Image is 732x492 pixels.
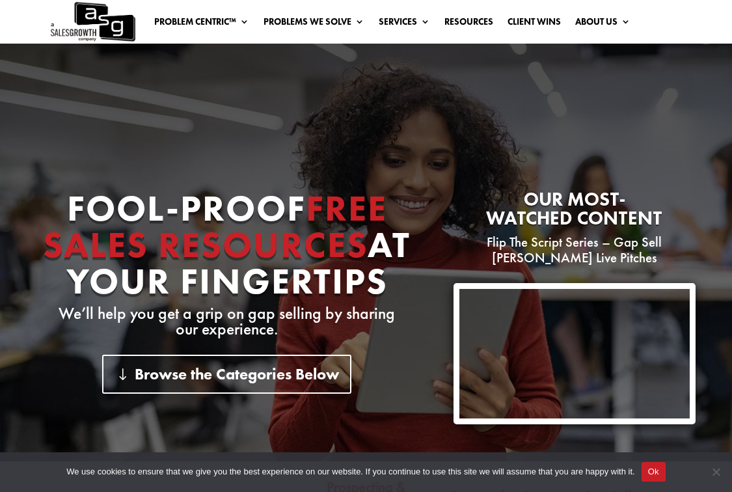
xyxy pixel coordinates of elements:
[379,17,430,31] a: Services
[642,462,666,482] button: Ok
[102,355,351,393] a: Browse the Categories Below
[36,306,417,337] p: We’ll help you get a grip on gap selling by sharing our experience.
[444,17,493,31] a: Resources
[154,17,249,31] a: Problem Centric™
[454,190,696,234] h2: Our most-watched content
[709,465,722,478] span: No
[454,234,696,266] p: Flip The Script Series – Gap Sell [PERSON_NAME] Live Pitches
[508,17,561,31] a: Client Wins
[43,185,387,268] span: Free Sales Resources
[36,190,417,306] h1: Fool-proof At Your Fingertips
[575,17,630,31] a: About Us
[66,465,634,478] span: We use cookies to ensure that we give you the best experience on our website. If you continue to ...
[264,17,364,31] a: Problems We Solve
